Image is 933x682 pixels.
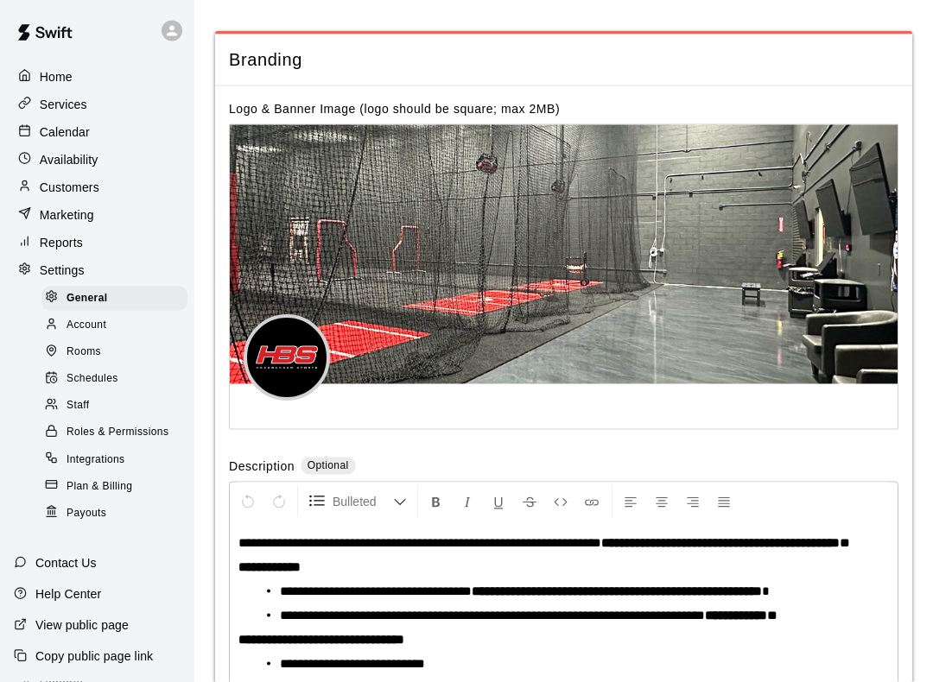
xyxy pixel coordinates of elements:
[14,64,181,90] a: Home
[67,344,101,361] span: Rooms
[453,486,482,517] button: Format Italics
[41,340,187,364] div: Rooms
[41,285,194,312] a: General
[67,290,108,307] span: General
[40,151,98,168] p: Availability
[40,179,99,196] p: Customers
[41,312,194,338] a: Account
[35,616,129,634] p: View public page
[35,585,101,603] p: Help Center
[422,486,451,517] button: Format Bold
[40,68,73,85] p: Home
[40,96,87,113] p: Services
[301,486,414,517] button: Formatting Options
[14,119,181,145] a: Calendar
[616,486,645,517] button: Left Align
[14,92,181,117] a: Services
[264,486,294,517] button: Redo
[40,206,94,224] p: Marketing
[41,420,187,445] div: Roles & Permissions
[67,317,106,334] span: Account
[67,452,125,469] span: Integrations
[41,502,187,526] div: Payouts
[67,370,118,388] span: Schedules
[14,202,181,228] a: Marketing
[41,473,194,500] a: Plan & Billing
[709,486,739,517] button: Justify Align
[41,500,194,527] a: Payouts
[41,339,194,366] a: Rooms
[35,554,97,571] p: Contact Us
[14,230,181,256] a: Reports
[229,102,560,116] label: Logo & Banner Image (logo should be square; max 2MB)
[41,448,187,472] div: Integrations
[233,486,263,517] button: Undo
[35,647,153,665] p: Copy public page link
[14,174,181,200] a: Customers
[229,48,898,72] span: Branding
[41,446,194,473] a: Integrations
[647,486,676,517] button: Center Align
[41,367,187,391] div: Schedules
[308,459,349,471] span: Optional
[229,458,295,477] label: Description
[546,486,575,517] button: Insert Code
[41,287,187,311] div: General
[41,420,194,446] a: Roles & Permissions
[515,486,544,517] button: Format Strikethrough
[40,123,90,141] p: Calendar
[678,486,708,517] button: Right Align
[67,505,106,522] span: Payouts
[41,366,194,393] a: Schedules
[577,486,606,517] button: Insert Link
[41,475,187,499] div: Plan & Billing
[40,234,83,251] p: Reports
[14,257,181,283] a: Settings
[67,397,89,414] span: Staff
[484,486,513,517] button: Format Underline
[67,424,168,441] span: Roles & Permissions
[41,393,194,420] a: Staff
[14,147,181,173] a: Availability
[67,478,132,496] span: Plan & Billing
[41,394,187,418] div: Staff
[41,313,187,338] div: Account
[333,493,393,510] span: Bulleted List
[40,262,85,279] p: Settings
